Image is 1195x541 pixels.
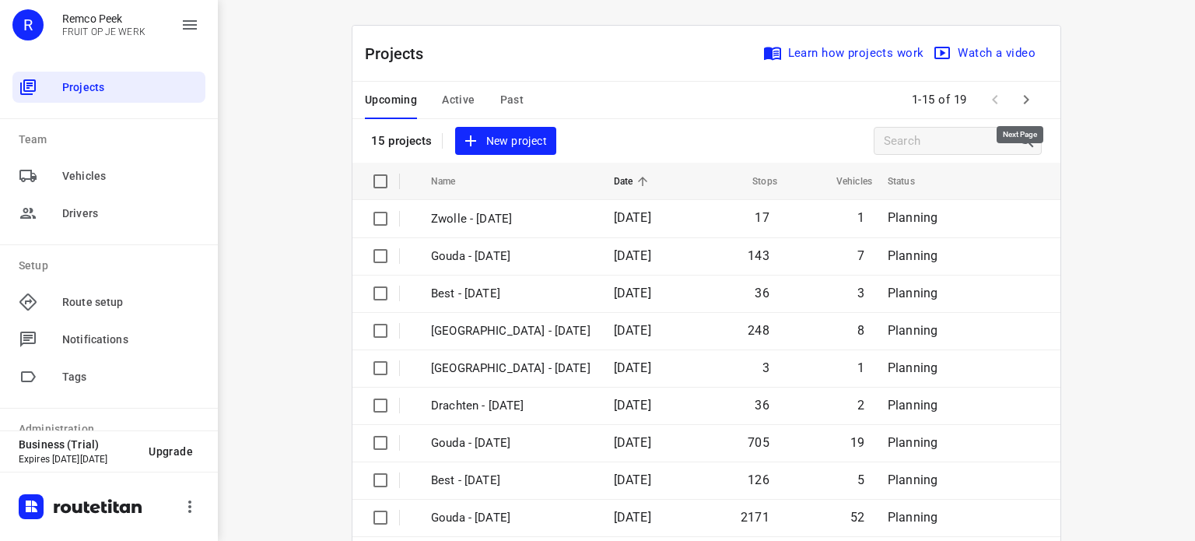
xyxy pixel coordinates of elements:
[19,454,136,465] p: Expires [DATE][DATE]
[888,172,935,191] span: Status
[762,360,769,375] span: 3
[850,510,864,525] span: 52
[748,435,769,450] span: 705
[614,398,651,413] span: [DATE]
[62,369,199,385] span: Tags
[431,360,590,378] p: Antwerpen - Thursday
[12,198,205,229] div: Drivers
[888,286,937,300] span: Planning
[748,472,769,487] span: 126
[888,360,937,375] span: Planning
[431,210,590,228] p: Zwolle - Friday
[62,79,199,96] span: Projects
[884,129,1018,153] input: Search projects
[857,360,864,375] span: 1
[614,323,651,338] span: [DATE]
[748,248,769,263] span: 143
[888,510,937,525] span: Planning
[614,248,651,263] span: [DATE]
[431,285,590,303] p: Best - Friday
[1018,132,1041,150] div: Search
[614,472,651,487] span: [DATE]
[979,84,1011,115] span: Previous Page
[19,132,205,148] p: Team
[431,248,590,265] p: Gouda - Friday
[62,26,145,37] p: FRUIT OP JE WERK
[431,322,590,340] p: Zwolle - Thursday
[857,398,864,413] span: 2
[888,248,937,263] span: Planning
[431,397,590,415] p: Drachten - Thursday
[12,361,205,392] div: Tags
[365,42,436,65] p: Projects
[19,421,205,437] p: Administration
[614,286,651,300] span: [DATE]
[464,132,547,151] span: New project
[12,72,205,103] div: Projects
[149,445,193,458] span: Upgrade
[888,210,937,225] span: Planning
[19,258,205,274] p: Setup
[850,435,864,450] span: 19
[888,472,937,487] span: Planning
[816,172,872,191] span: Vehicles
[371,134,433,148] p: 15 projects
[62,12,145,25] p: Remco Peek
[12,286,205,318] div: Route setup
[888,435,937,450] span: Planning
[500,90,524,110] span: Past
[748,323,769,338] span: 248
[62,294,199,311] span: Route setup
[857,286,864,300] span: 3
[614,172,654,191] span: Date
[755,398,769,413] span: 36
[431,434,590,452] p: Gouda - Thursday
[431,472,590,490] p: Best - Thursday
[857,472,864,487] span: 5
[62,206,199,222] span: Drivers
[19,438,136,451] p: Business (Trial)
[614,510,651,525] span: [DATE]
[857,323,864,338] span: 8
[857,248,864,263] span: 7
[888,323,937,338] span: Planning
[614,435,651,450] span: [DATE]
[755,210,769,225] span: 17
[62,168,199,184] span: Vehicles
[136,437,205,465] button: Upgrade
[12,160,205,191] div: Vehicles
[906,83,973,117] span: 1-15 of 19
[12,9,44,40] div: R
[614,210,651,225] span: [DATE]
[755,286,769,300] span: 36
[741,510,769,525] span: 2171
[431,509,590,527] p: Gouda - Wednesday
[431,172,476,191] span: Name
[455,127,556,156] button: New project
[614,360,651,375] span: [DATE]
[857,210,864,225] span: 1
[442,90,475,110] span: Active
[62,332,199,348] span: Notifications
[12,324,205,355] div: Notifications
[365,90,417,110] span: Upcoming
[732,172,777,191] span: Stops
[888,398,937,413] span: Planning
